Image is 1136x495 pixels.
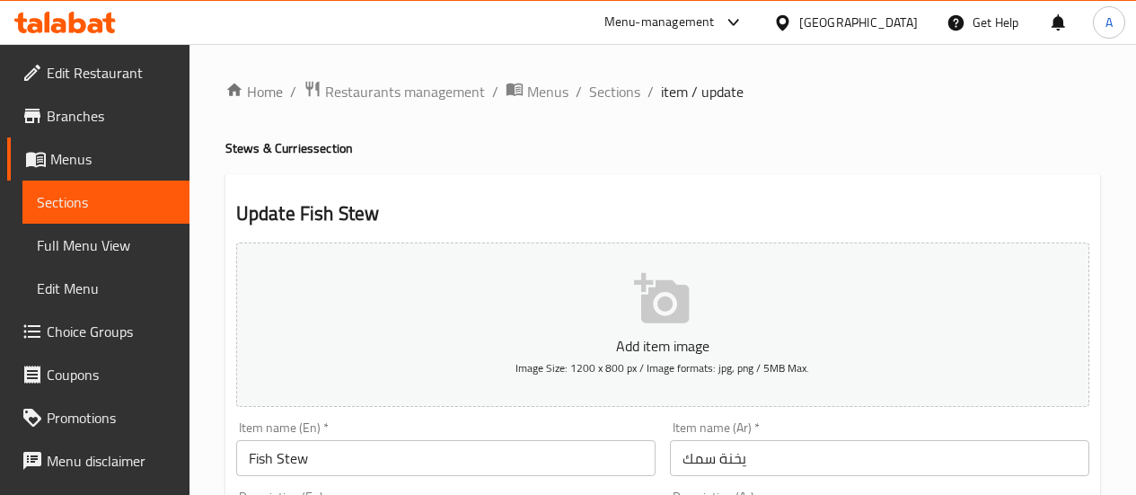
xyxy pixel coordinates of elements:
[236,243,1089,407] button: Add item imageImage Size: 1200 x 800 px / Image formats: jpg, png / 5MB Max.
[47,105,175,127] span: Branches
[661,81,744,102] span: item / update
[50,148,175,170] span: Menus
[325,81,485,102] span: Restaurants management
[7,310,189,353] a: Choice Groups
[7,137,189,181] a: Menus
[37,234,175,256] span: Full Menu View
[47,407,175,429] span: Promotions
[7,439,189,482] a: Menu disclaimer
[527,81,568,102] span: Menus
[506,80,568,103] a: Menus
[37,278,175,299] span: Edit Menu
[604,12,715,33] div: Menu-management
[225,81,283,102] a: Home
[670,440,1089,476] input: Enter name Ar
[290,81,296,102] li: /
[799,13,918,32] div: [GEOGRAPHIC_DATA]
[576,81,582,102] li: /
[589,81,640,102] a: Sections
[236,440,656,476] input: Enter name En
[515,358,809,378] span: Image Size: 1200 x 800 px / Image formats: jpg, png / 5MB Max.
[47,364,175,385] span: Coupons
[7,353,189,396] a: Coupons
[236,200,1089,227] h2: Update Fish Stew
[47,321,175,342] span: Choice Groups
[492,81,498,102] li: /
[47,62,175,84] span: Edit Restaurant
[22,224,189,267] a: Full Menu View
[264,335,1061,357] p: Add item image
[7,396,189,439] a: Promotions
[647,81,654,102] li: /
[225,139,1100,157] h4: Stews & Curries section
[22,267,189,310] a: Edit Menu
[37,191,175,213] span: Sections
[22,181,189,224] a: Sections
[7,51,189,94] a: Edit Restaurant
[304,80,485,103] a: Restaurants management
[7,94,189,137] a: Branches
[1105,13,1113,32] span: A
[225,80,1100,103] nav: breadcrumb
[47,450,175,472] span: Menu disclaimer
